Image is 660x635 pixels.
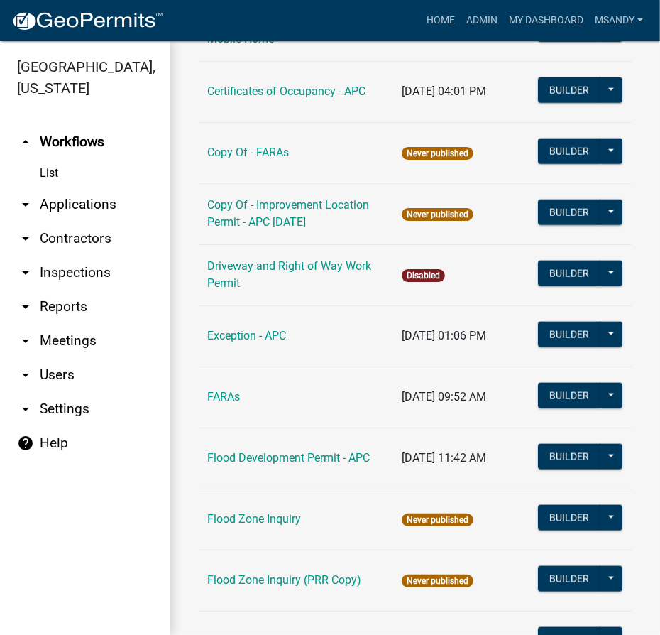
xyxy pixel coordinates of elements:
[421,7,461,34] a: Home
[17,134,34,151] i: arrow_drop_up
[17,230,34,247] i: arrow_drop_down
[402,208,473,221] span: Never published
[402,514,473,526] span: Never published
[589,7,649,34] a: msandy
[207,198,369,229] a: Copy Of - Improvement Location Permit - APC [DATE]
[538,16,600,42] button: Builder
[461,7,503,34] a: Admin
[538,200,600,225] button: Builder
[17,435,34,452] i: help
[538,566,600,592] button: Builder
[402,329,486,342] span: [DATE] 01:06 PM
[207,259,371,290] a: Driveway and Right of Way Work Permit
[538,261,600,286] button: Builder
[17,196,34,213] i: arrow_drop_down
[207,329,286,342] a: Exception - APC
[538,139,600,164] button: Builder
[538,383,600,408] button: Builder
[402,85,486,98] span: [DATE] 04:01 PM
[402,147,473,160] span: Never published
[402,269,445,282] span: Disabled
[402,451,486,465] span: [DATE] 11:42 AM
[17,264,34,281] i: arrow_drop_down
[402,575,473,587] span: Never published
[402,390,486,403] span: [DATE] 09:52 AM
[538,505,600,531] button: Builder
[207,390,240,403] a: FARAs
[207,85,365,98] a: Certificates of Occupancy - APC
[503,7,589,34] a: My Dashboard
[207,512,301,526] a: Flood Zone Inquiry
[17,367,34,384] i: arrow_drop_down
[538,444,600,470] button: Builder
[207,146,289,159] a: Copy Of - FARAs
[17,401,34,418] i: arrow_drop_down
[207,451,370,465] a: Flood Development Permit - APC
[17,332,34,349] i: arrow_drop_down
[207,573,361,587] a: Flood Zone Inquiry (PRR Copy)
[17,298,34,315] i: arrow_drop_down
[538,77,600,103] button: Builder
[538,322,600,347] button: Builder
